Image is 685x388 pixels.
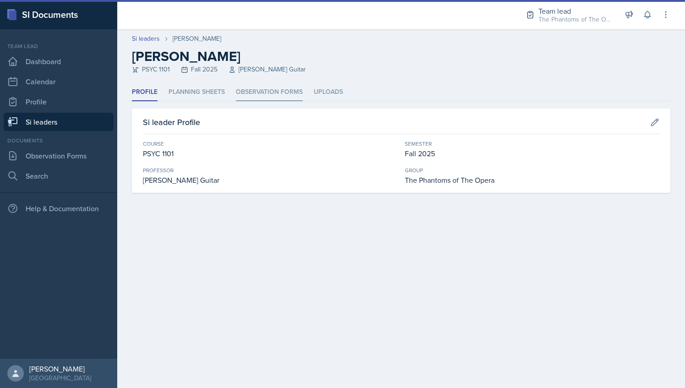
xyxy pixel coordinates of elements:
div: [PERSON_NAME] [29,364,91,373]
div: Group [405,166,659,175]
div: [PERSON_NAME] [173,34,221,44]
a: Profile [4,93,114,111]
li: Planning Sheets [169,83,225,101]
h2: [PERSON_NAME] [132,48,670,65]
div: The Phantoms of The Opera / Fall 2025 [538,15,612,24]
div: Help & Documentation [4,199,114,218]
li: Profile [132,83,158,101]
h3: Si leader Profile [143,116,200,128]
div: PSYC 1101 [143,148,397,159]
div: [GEOGRAPHIC_DATA] [29,373,91,383]
a: Calendar [4,72,114,91]
li: Uploads [314,83,343,101]
div: Professor [143,166,397,175]
div: Semester [405,140,659,148]
a: Dashboard [4,52,114,71]
div: Fall 2025 [405,148,659,159]
div: Documents [4,137,114,145]
div: Team lead [538,5,612,16]
a: Si leaders [4,113,114,131]
div: Course [143,140,397,148]
li: Observation Forms [236,83,303,101]
div: Team lead [4,42,114,50]
div: The Phantoms of The Opera [405,175,659,186]
div: PSYC 1101 Fall 2025 [PERSON_NAME] Guitar [132,65,670,74]
div: [PERSON_NAME] Guitar [143,175,397,186]
a: Observation Forms [4,147,114,165]
a: Search [4,167,114,185]
a: Si leaders [132,34,160,44]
